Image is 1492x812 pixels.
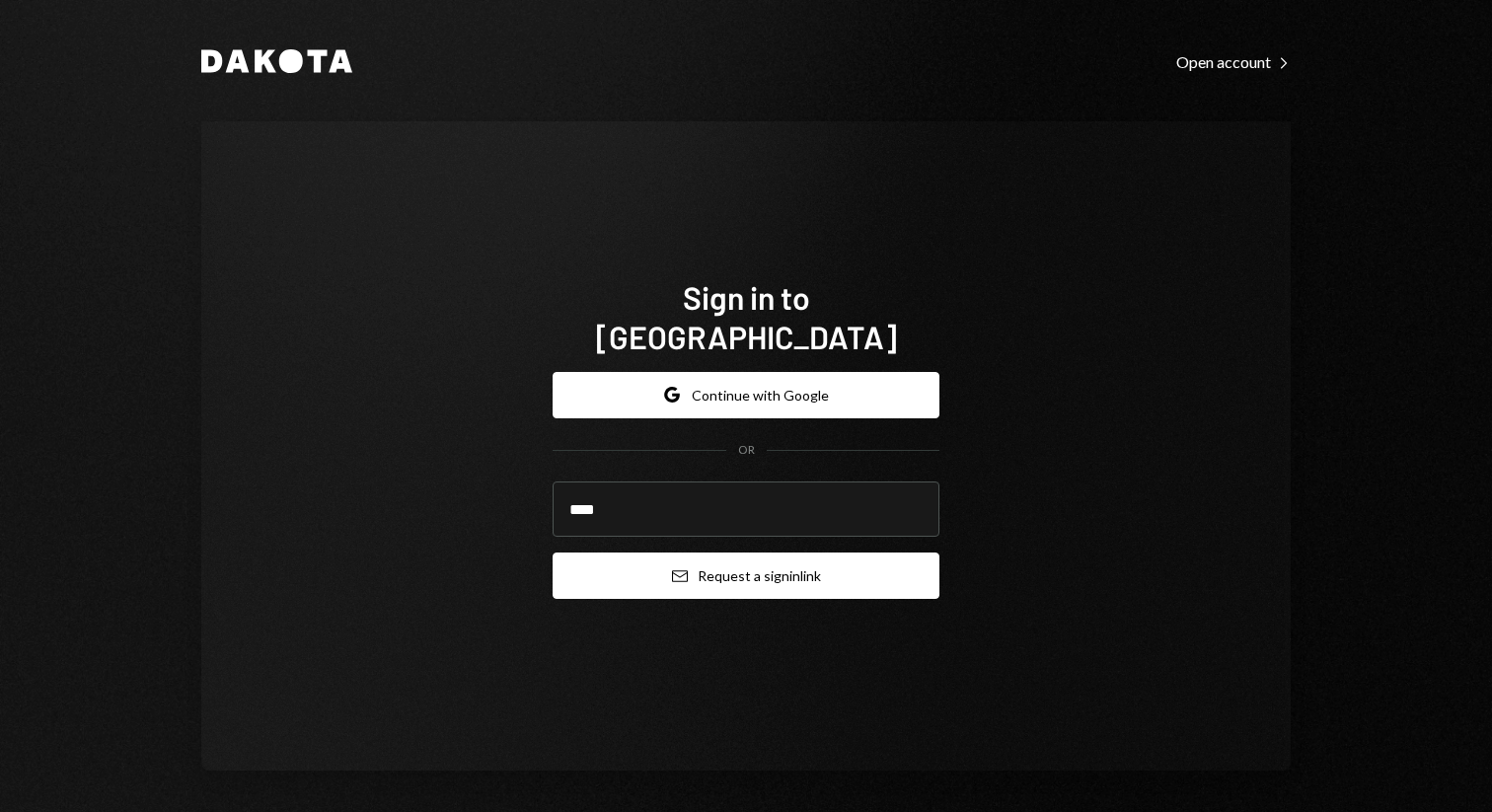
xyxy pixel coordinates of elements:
div: OR [738,442,755,459]
h1: Sign in to [GEOGRAPHIC_DATA] [553,277,939,356]
button: Continue with Google [553,372,939,418]
button: Request a signinlink [553,553,939,599]
div: Open account [1176,52,1291,72]
a: Open account [1176,50,1291,72]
